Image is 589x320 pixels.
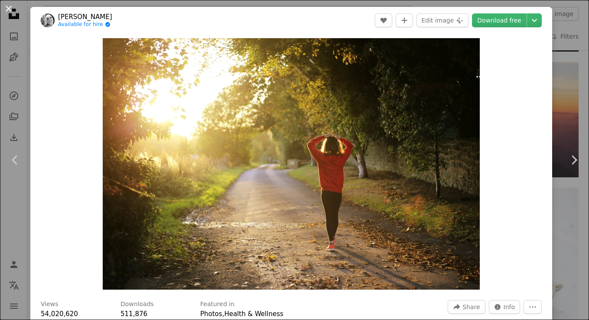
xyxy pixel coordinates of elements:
[103,38,480,290] button: Zoom in on this image
[58,13,112,21] a: [PERSON_NAME]
[375,13,392,27] button: Like
[559,118,589,202] a: Next
[120,310,147,318] span: 511,876
[222,310,225,318] span: ,
[41,300,59,309] h3: Views
[417,13,469,27] button: Edit image
[224,310,283,318] a: Health & Wellness
[200,310,222,318] a: Photos
[489,300,521,314] button: Stats about this image
[41,310,78,318] span: 54,020,620
[396,13,413,27] button: Add to Collection
[472,13,527,27] a: Download free
[524,300,542,314] button: More Actions
[200,300,234,309] h3: Featured in
[41,13,55,27] img: Go to Emma Simpson's profile
[103,38,480,290] img: woman walking on pathway during daytime
[58,21,112,28] a: Available for hire
[462,300,480,313] span: Share
[504,300,515,313] span: Info
[448,300,485,314] button: Share this image
[527,13,542,27] button: Choose download size
[120,300,154,309] h3: Downloads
